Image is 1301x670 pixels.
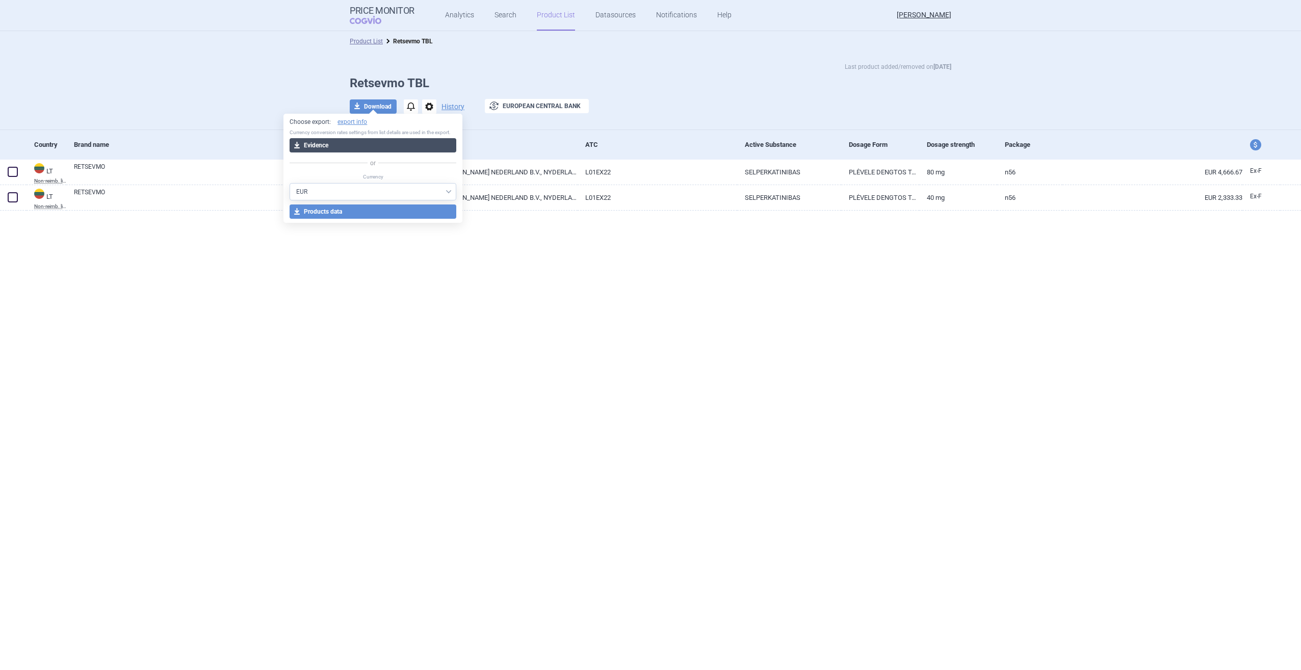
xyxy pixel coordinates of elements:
abbr: Non-reimb. list — List of medicinal products published by the Ministry of Health of The Republic ... [34,204,66,209]
a: N56 [997,160,1062,185]
a: PLĖVELE DENGTOS TABLETĖS [841,185,919,210]
p: Last product added/removed on [845,62,951,72]
div: Country [34,132,66,157]
button: Download [350,99,397,114]
a: RETSEVMO [74,162,382,181]
span: Ex-factory price [1250,193,1262,200]
a: LTLTNon-reimb. list [27,188,66,209]
div: Package [1005,132,1062,157]
a: SELPERKATINIBAS [737,160,841,185]
span: COGVIO [350,16,396,24]
a: RETSEVMO [74,188,382,206]
h1: Retsevmo TBL [350,76,951,91]
a: [PERSON_NAME] [PERSON_NAME] NEDERLAND B.V., NYDERLANDAI [382,160,578,185]
li: Retsevmo TBL [383,36,433,46]
div: ATC [585,132,738,157]
a: L01EX22 [578,185,738,210]
li: Product List [350,36,383,46]
div: Active Substance [745,132,841,157]
div: Dosage Form [849,132,919,157]
a: EUR 4,666.67 [1062,160,1242,185]
strong: Retsevmo TBL [393,38,433,45]
img: Lithuania [34,163,44,173]
abbr: Non-reimb. list — List of medicinal products published by the Ministry of Health of The Republic ... [34,178,66,184]
button: Products data [290,204,456,219]
strong: [DATE] [933,63,951,70]
p: Currency conversion rates settings from list details are used in the export. [290,129,456,136]
span: Ex-factory price [1250,167,1262,174]
div: Company [390,132,578,157]
a: PLĖVELE DENGTOS TABLETĖS [841,160,919,185]
button: Evidence [290,138,456,152]
a: Ex-F [1242,189,1280,204]
a: export info [337,118,367,126]
a: L01EX22 [578,160,738,185]
p: Currency [290,173,456,181]
a: Product List [350,38,383,45]
a: N56 [997,185,1062,210]
img: Lithuania [34,189,44,199]
p: Choose export: [290,118,456,126]
a: Price MonitorCOGVIO [350,6,414,25]
a: LTLTNon-reimb. list [27,162,66,184]
button: History [441,103,464,110]
div: Dosage strength [927,132,997,157]
a: SELPERKATINIBAS [737,185,841,210]
a: [PERSON_NAME] [PERSON_NAME] NEDERLAND B.V., NYDERLANDAI [382,185,578,210]
strong: Price Monitor [350,6,414,16]
span: or [368,158,378,168]
a: EUR 2,333.33 [1062,185,1242,210]
button: European Central Bank [485,99,589,113]
div: Brand name [74,132,382,157]
a: 80 mg [919,160,997,185]
a: 40 mg [919,185,997,210]
a: Ex-F [1242,164,1280,179]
